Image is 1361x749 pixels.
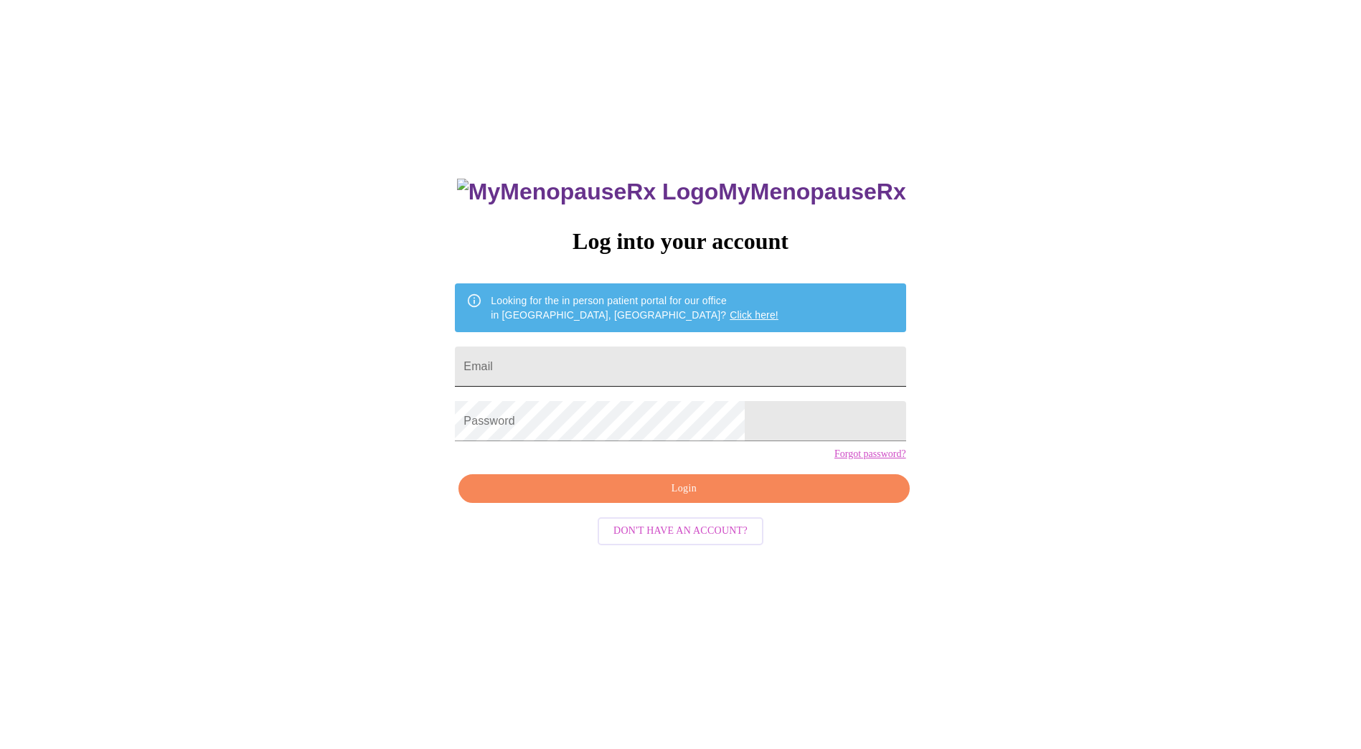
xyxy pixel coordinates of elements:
[491,288,778,328] div: Looking for the in person patient portal for our office in [GEOGRAPHIC_DATA], [GEOGRAPHIC_DATA]?
[455,228,905,255] h3: Log into your account
[457,179,906,205] h3: MyMenopauseRx
[598,517,763,545] button: Don't have an account?
[457,179,718,205] img: MyMenopauseRx Logo
[458,474,909,504] button: Login
[594,524,767,536] a: Don't have an account?
[613,522,748,540] span: Don't have an account?
[834,448,906,460] a: Forgot password?
[475,480,893,498] span: Login
[730,309,778,321] a: Click here!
